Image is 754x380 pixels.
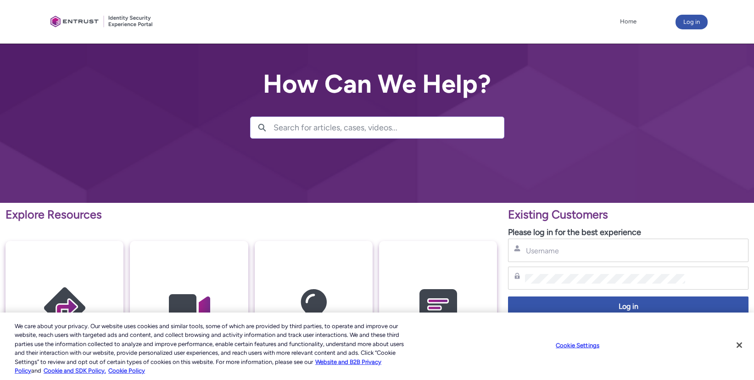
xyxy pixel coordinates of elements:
[525,246,685,256] input: Username
[514,302,743,312] span: Log in
[108,367,145,374] a: Cookie Policy
[676,15,708,29] button: Log in
[145,259,233,358] img: Video Guides
[274,117,504,138] input: Search for articles, cases, videos...
[250,70,504,98] h2: How Can We Help?
[44,367,106,374] a: Cookie and SDK Policy.
[395,259,482,358] img: Contact Support
[508,226,748,239] p: Please log in for the best experience
[270,259,357,358] img: Knowledge Articles
[21,259,108,358] img: Getting Started
[549,336,606,355] button: Cookie Settings
[251,117,274,138] button: Search
[508,296,748,317] button: Log in
[729,335,749,355] button: Close
[6,206,497,224] p: Explore Resources
[618,15,639,28] a: Home
[508,206,748,224] p: Existing Customers
[15,322,415,375] div: We care about your privacy. Our website uses cookies and similar tools, some of which are provide...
